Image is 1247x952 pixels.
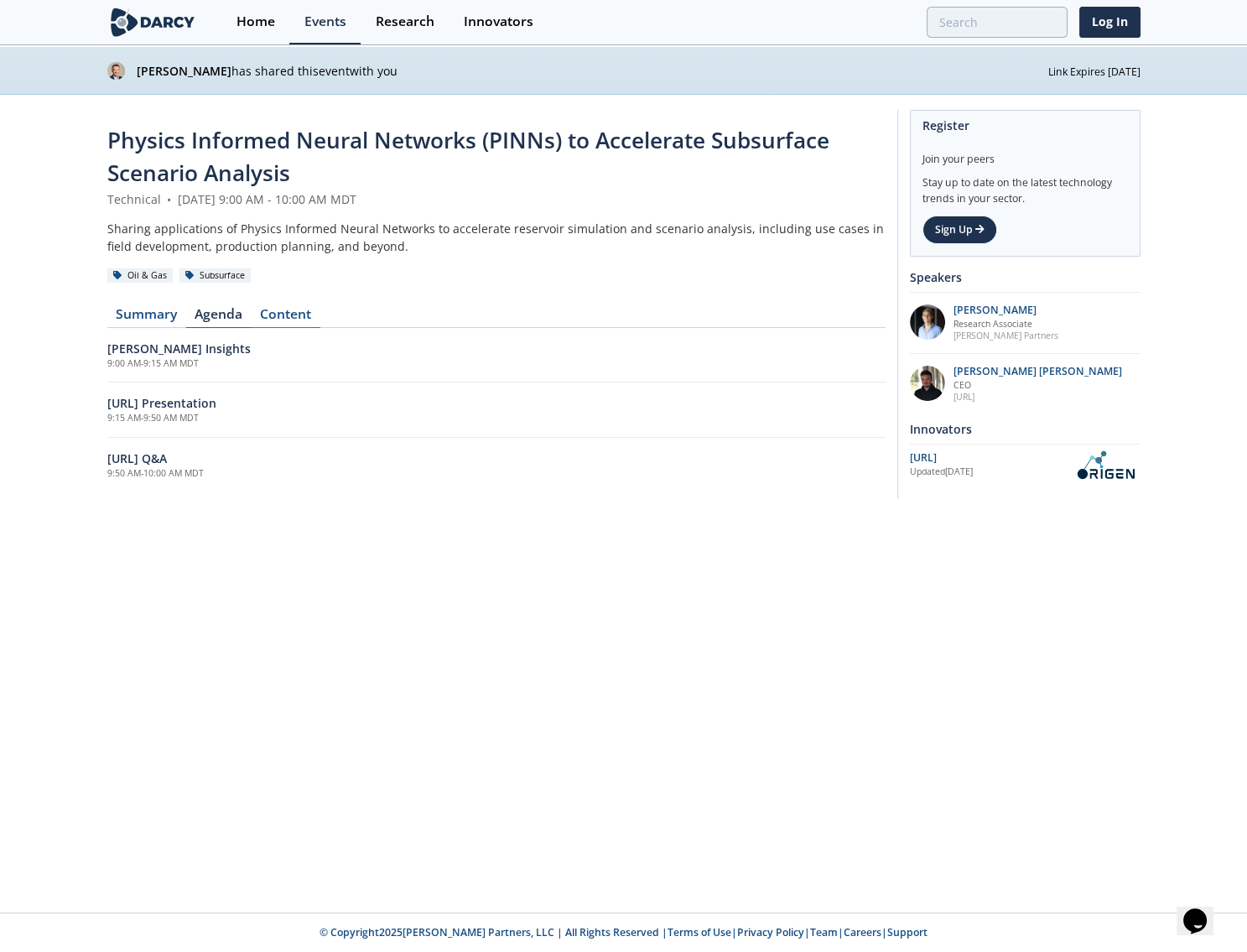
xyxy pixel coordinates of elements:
h5: 9:50 AM - 10:00 AM MDT [107,467,886,481]
div: Subsurface [179,268,252,284]
div: Technical [DATE] 9:00 AM - 10:00 AM MDT [107,190,886,208]
h6: [URL] Presentation [107,394,886,412]
div: Innovators [464,15,533,29]
h6: [PERSON_NAME] Insights [107,340,886,357]
a: Sign Up [922,216,997,244]
div: Innovators [910,414,1140,444]
a: Support [887,925,927,939]
div: Events [304,15,346,29]
a: Privacy Policy [737,925,804,939]
input: Advanced Search [927,7,1068,38]
p: Research Associate [953,318,1058,330]
a: Log In [1079,7,1140,38]
a: Agenda [186,308,252,328]
h5: 9:15 AM - 9:50 AM MDT [107,412,886,425]
h5: 9:00 AM - 9:15 AM MDT [107,357,886,371]
div: Stay up to date on the latest technology trends in your sector. [922,167,1128,206]
p: CEO [953,379,1122,391]
div: Sharing applications of Physics Informed Neural Networks to accelerate reservoir simulation and s... [107,220,886,255]
h6: [URL] Q&A [107,450,886,467]
div: Updated [DATE] [910,466,1070,479]
a: Content [252,308,320,328]
strong: [PERSON_NAME] [137,63,231,79]
div: Speakers [910,263,1140,292]
p: [PERSON_NAME] [953,304,1058,316]
p: has shared this event with you [137,62,1048,80]
a: Terms of Use [668,925,731,939]
div: Link Expires [DATE] [1048,61,1140,80]
a: [URL] Updated[DATE] OriGen.AI [910,450,1140,480]
img: OriGen.AI [1070,450,1140,480]
p: [PERSON_NAME] [PERSON_NAME] [953,366,1122,377]
div: Register [922,111,1128,140]
a: Careers [844,925,881,939]
p: [URL] [953,391,1122,403]
img: nfcbZeB8S5y3MvONwRjR [107,62,125,80]
div: Home [236,15,275,29]
iframe: chat widget [1177,885,1230,935]
span: Physics Informed Neural Networks (PINNs) to Accelerate Subsurface Scenario Analysis [107,125,829,188]
img: 20112e9a-1f67-404a-878c-a26f1c79f5da [910,366,945,401]
a: Team [810,925,838,939]
p: © Copyright 2025 [PERSON_NAME] Partners, LLC | All Rights Reserved | | | | | [44,925,1204,940]
a: Summary [107,308,186,328]
div: Join your peers [922,140,1128,167]
div: Oil & Gas [107,268,174,284]
div: Research [376,15,434,29]
p: [PERSON_NAME] Partners [953,330,1058,341]
span: • [164,191,174,207]
img: logo-wide.svg [107,8,199,37]
img: 1EXUV5ipS3aUf9wnAL7U [910,304,945,340]
div: [URL] [910,450,1070,466]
